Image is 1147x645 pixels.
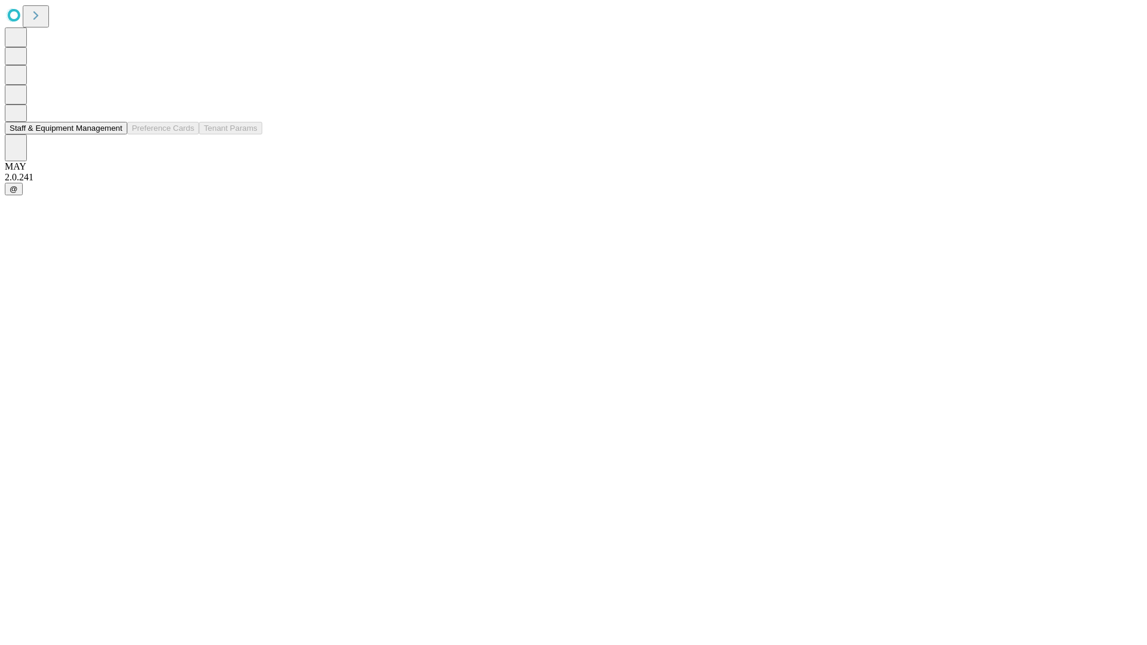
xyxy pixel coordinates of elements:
[5,172,1142,183] div: 2.0.241
[5,122,127,134] button: Staff & Equipment Management
[10,185,18,193] span: @
[5,161,1142,172] div: MAY
[5,183,23,195] button: @
[127,122,199,134] button: Preference Cards
[199,122,262,134] button: Tenant Params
